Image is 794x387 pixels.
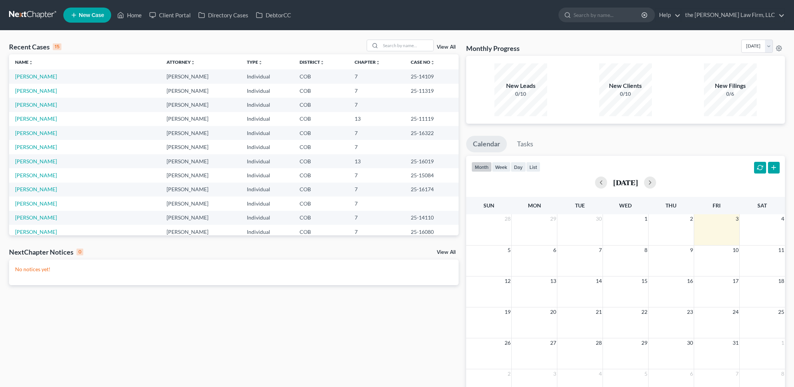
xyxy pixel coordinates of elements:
[294,98,349,112] td: COB
[294,84,349,98] td: COB
[349,211,405,225] td: 7
[9,247,83,256] div: NextChapter Notices
[349,98,405,112] td: 7
[574,8,643,22] input: Search by name...
[241,112,294,126] td: Individual
[294,112,349,126] td: COB
[686,307,694,316] span: 23
[655,8,681,22] a: Help
[241,197,294,210] td: Individual
[504,276,511,286] span: 12
[15,115,57,122] a: [PERSON_NAME]
[549,338,557,347] span: 27
[644,214,648,223] span: 1
[161,126,241,140] td: [PERSON_NAME]
[161,112,241,126] td: [PERSON_NAME]
[510,136,540,152] a: Tasks
[595,276,603,286] span: 14
[689,214,694,223] span: 2
[777,307,785,316] span: 25
[405,225,459,239] td: 25-16080
[552,369,557,378] span: 3
[191,60,195,65] i: unfold_more
[76,249,83,255] div: 0
[704,81,757,90] div: New Filings
[161,154,241,168] td: [PERSON_NAME]
[613,178,638,186] h2: [DATE]
[15,266,453,273] p: No notices yet!
[294,126,349,140] td: COB
[241,84,294,98] td: Individual
[349,168,405,182] td: 7
[681,8,785,22] a: the [PERSON_NAME] Law Firm, LLC
[595,307,603,316] span: 21
[294,168,349,182] td: COB
[241,69,294,83] td: Individual
[161,183,241,197] td: [PERSON_NAME]
[405,168,459,182] td: 25-15084
[619,202,632,209] span: Wed
[355,59,380,65] a: Chapterunfold_more
[161,211,241,225] td: [PERSON_NAME]
[494,90,547,98] div: 0/10
[194,8,252,22] a: Directory Cases
[598,246,603,255] span: 7
[405,69,459,83] td: 25-14109
[644,369,648,378] span: 5
[780,214,785,223] span: 4
[320,60,324,65] i: unfold_more
[686,338,694,347] span: 30
[15,214,57,221] a: [PERSON_NAME]
[15,73,57,80] a: [PERSON_NAME]
[689,369,694,378] span: 6
[732,338,739,347] span: 31
[241,168,294,182] td: Individual
[376,60,380,65] i: unfold_more
[552,246,557,255] span: 6
[492,162,511,172] button: week
[504,338,511,347] span: 26
[294,197,349,210] td: COB
[161,84,241,98] td: [PERSON_NAME]
[241,183,294,197] td: Individual
[780,338,785,347] span: 1
[430,60,435,65] i: unfold_more
[15,186,57,192] a: [PERSON_NAME]
[15,101,57,108] a: [PERSON_NAME]
[405,183,459,197] td: 25-16174
[113,8,145,22] a: Home
[777,246,785,255] span: 11
[252,8,295,22] a: DebtorCC
[471,162,492,172] button: month
[294,140,349,154] td: COB
[161,168,241,182] td: [PERSON_NAME]
[294,69,349,83] td: COB
[15,88,57,94] a: [PERSON_NAME]
[15,172,57,178] a: [PERSON_NAME]
[300,59,324,65] a: Districtunfold_more
[644,246,648,255] span: 8
[161,140,241,154] td: [PERSON_NAME]
[732,276,739,286] span: 17
[511,162,526,172] button: day
[349,112,405,126] td: 13
[599,90,652,98] div: 0/10
[241,211,294,225] td: Individual
[241,225,294,239] td: Individual
[405,154,459,168] td: 25-16019
[15,130,57,136] a: [PERSON_NAME]
[349,140,405,154] td: 7
[258,60,263,65] i: unfold_more
[732,307,739,316] span: 24
[381,40,433,51] input: Search by name...
[411,59,435,65] a: Case Nounfold_more
[777,276,785,286] span: 18
[9,42,61,51] div: Recent Cases
[598,369,603,378] span: 4
[161,69,241,83] td: [PERSON_NAME]
[15,158,57,164] a: [PERSON_NAME]
[294,154,349,168] td: COB
[161,98,241,112] td: [PERSON_NAME]
[161,197,241,210] td: [PERSON_NAME]
[526,162,540,172] button: list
